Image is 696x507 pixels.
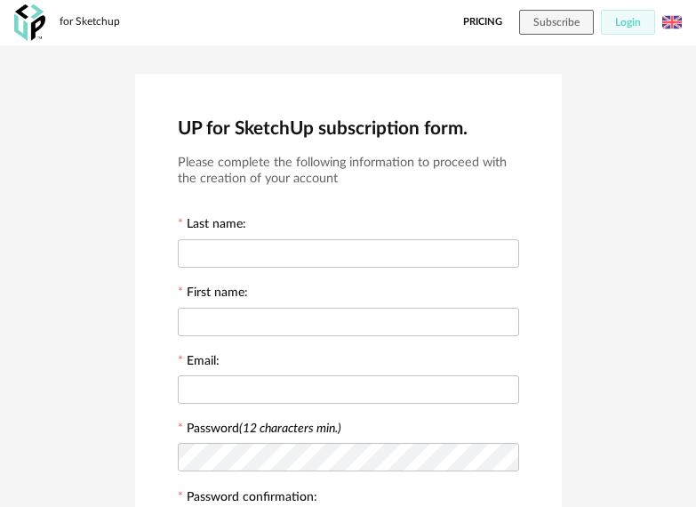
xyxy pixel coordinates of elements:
[187,422,341,435] label: Password
[463,10,502,35] a: Pricing
[178,218,246,234] label: Last name:
[178,155,519,188] h3: Please complete the following information to proceed with the creation of your account
[178,355,220,371] label: Email:
[662,12,682,32] img: us
[601,10,655,35] button: Login
[178,117,519,141] h2: UP for SketchUp subscription form.
[178,491,317,507] label: Password confirmation:
[533,17,580,28] span: Subscribe
[615,17,641,28] span: Login
[178,286,248,302] label: First name:
[14,4,45,41] img: OXP
[239,422,341,435] i: (12 characters min.)
[519,10,594,35] button: Subscribe
[60,15,120,29] div: for Sketchup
